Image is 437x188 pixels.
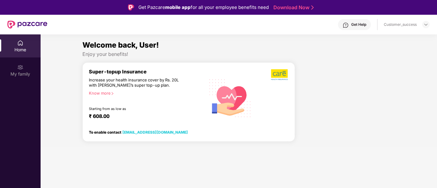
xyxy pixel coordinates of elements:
[205,72,255,123] img: svg+xml;base64,PHN2ZyB4bWxucz0iaHR0cDovL3d3dy53My5vcmcvMjAwMC9zdmciIHhtbG5zOnhsaW5rPSJodHRwOi8vd3...
[423,22,428,27] img: svg+xml;base64,PHN2ZyBpZD0iRHJvcGRvd24tMzJ4MzIiIHhtbG5zPSJodHRwOi8vd3d3LnczLm9yZy8yMDAwL3N2ZyIgd2...
[82,51,395,57] div: Enjoy your benefits!
[89,130,188,134] div: To enable contact
[82,41,159,49] span: Welcome back, User!
[384,22,417,27] div: Customer_success
[165,4,191,10] strong: mobile app
[271,69,288,80] img: b5dec4f62d2307b9de63beb79f102df3.png
[89,113,199,121] div: ₹ 608.00
[89,91,202,95] div: Know more
[17,40,23,46] img: svg+xml;base64,PHN2ZyBpZD0iSG9tZSIgeG1sbnM9Imh0dHA6Ly93d3cudzMub3JnLzIwMDAvc3ZnIiB3aWR0aD0iMjAiIG...
[273,4,312,11] a: Download Now
[138,4,269,11] div: Get Pazcare for all your employee benefits need
[311,4,314,11] img: Stroke
[89,77,179,88] div: Increase your health insurance cover by Rs. 20L with [PERSON_NAME]’s super top-up plan.
[111,92,114,95] span: right
[128,4,134,10] img: Logo
[17,64,23,70] img: svg+xml;base64,PHN2ZyB3aWR0aD0iMjAiIGhlaWdodD0iMjAiIHZpZXdCb3g9IjAgMCAyMCAyMCIgZmlsbD0ibm9uZSIgeG...
[343,22,349,28] img: svg+xml;base64,PHN2ZyBpZD0iSGVscC0zMngzMiIgeG1sbnM9Imh0dHA6Ly93d3cudzMub3JnLzIwMDAvc3ZnIiB3aWR0aD...
[122,130,188,135] a: [EMAIL_ADDRESS][DOMAIN_NAME]
[351,22,366,27] div: Get Help
[89,107,179,111] div: Starting from as low as
[89,69,205,75] div: Super-topup Insurance
[7,21,47,29] img: New Pazcare Logo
